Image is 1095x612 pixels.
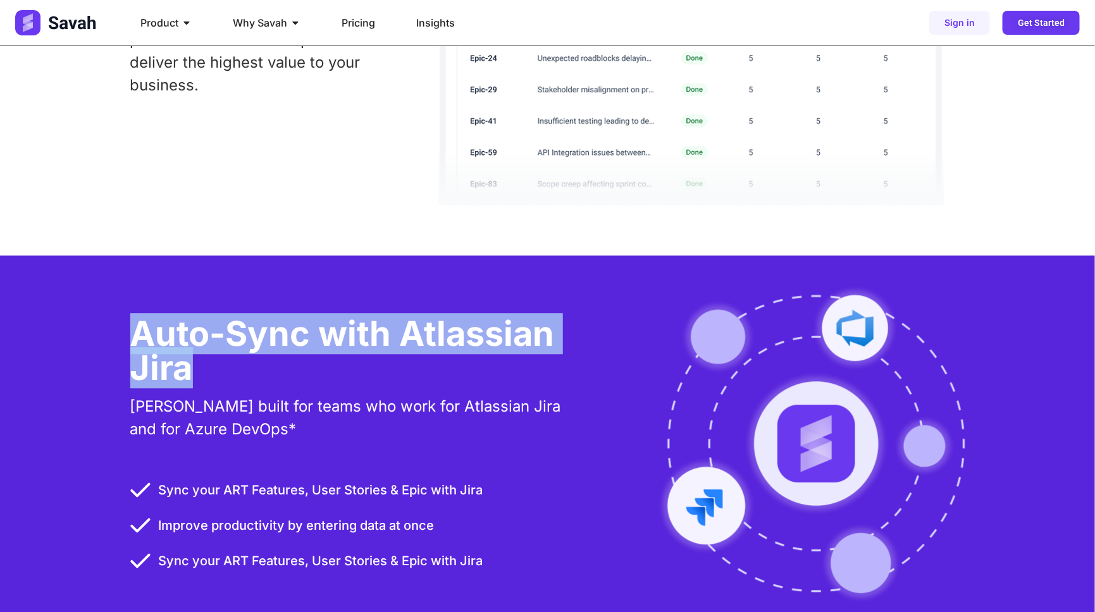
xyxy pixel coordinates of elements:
[929,11,990,35] a: Sign in
[944,18,975,27] span: Sign in
[233,15,287,30] span: Why Savah
[140,15,178,30] span: Product
[130,10,699,35] div: Menu Toggle
[156,480,483,499] span: Sync your ART Features, User Stories & Epic with Jira
[130,10,699,35] nav: Menu
[156,516,435,535] span: Improve productivity by entering data at once
[1032,551,1095,612] iframe: Chat Widget
[1018,18,1065,27] span: Get Started
[416,15,455,30] a: Insights
[1003,11,1080,35] a: Get Started
[130,317,583,385] h2: Auto-Sync with Atlassian Jira
[130,395,583,441] p: [PERSON_NAME] built for teams who work for Atlassian Jira and for Azure DevOps*
[156,551,483,570] span: Sync your ART Features, User Stories & Epic with Jira
[342,15,375,30] a: Pricing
